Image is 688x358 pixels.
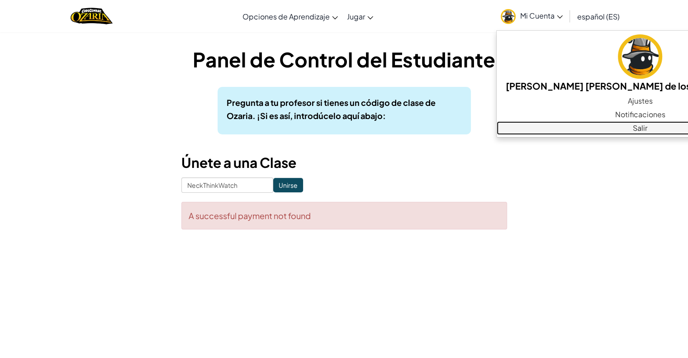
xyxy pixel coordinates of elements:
a: Ozaria by CodeCombat logo [71,7,113,25]
h3: Únete a una Clase [181,153,507,173]
a: Opciones de Aprendizaje [238,4,342,29]
a: Mi Cuenta [496,2,567,30]
a: Jugar [342,4,378,29]
span: Opciones de Aprendizaje [242,12,330,21]
span: Mi Cuenta [520,11,563,20]
b: Pregunta a tu profesor si tienes un código de clase de Ozaria. ¡Si es así, introdúcelo aquí abajo: [227,97,436,121]
span: español (ES) [577,12,620,21]
div: A successful payment not found [181,202,507,229]
img: Home [71,7,113,25]
a: español (ES) [573,4,624,29]
span: Notificaciones [615,109,665,120]
input: <Enter Class Code> [181,177,273,193]
img: avatar [618,34,662,79]
img: avatar [501,9,516,24]
input: Unirse [273,178,303,192]
h1: Panel de Control del Estudiante [181,45,507,73]
span: Jugar [347,12,365,21]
